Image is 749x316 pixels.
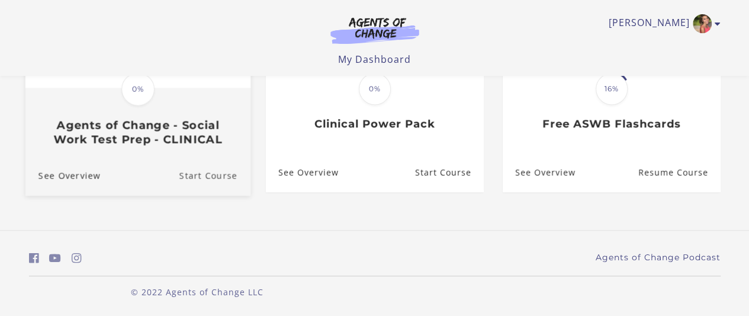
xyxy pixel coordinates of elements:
a: Free ASWB Flashcards: See Overview [503,154,576,192]
a: Agents of Change Podcast [596,251,721,264]
i: https://www.instagram.com/agentsofchangeprep/ (Open in a new window) [72,253,82,264]
a: Free ASWB Flashcards: Resume Course [638,154,720,192]
i: https://www.facebook.com/groups/aswbtestprep (Open in a new window) [29,253,39,264]
a: Agents of Change - Social Work Test Prep - CLINICAL: See Overview [25,156,100,196]
span: 16% [596,73,628,105]
a: Agents of Change - Social Work Test Prep - CLINICAL: Resume Course [179,156,250,196]
h3: Agents of Change - Social Work Test Prep - CLINICAL [38,119,237,146]
span: 0% [359,73,391,105]
a: https://www.instagram.com/agentsofchangeprep/ (Open in a new window) [72,250,82,267]
a: My Dashboard [338,53,411,66]
h3: Clinical Power Pack [278,117,471,131]
span: 0% [121,72,155,106]
p: © 2022 Agents of Change LLC [29,286,365,298]
a: Toggle menu [609,14,715,33]
a: Clinical Power Pack: See Overview [266,154,339,192]
i: https://www.youtube.com/c/AgentsofChangeTestPrepbyMeaganMitchell (Open in a new window) [49,253,61,264]
img: Agents of Change Logo [318,17,432,44]
a: https://www.youtube.com/c/AgentsofChangeTestPrepbyMeaganMitchell (Open in a new window) [49,250,61,267]
a: https://www.facebook.com/groups/aswbtestprep (Open in a new window) [29,250,39,267]
h3: Free ASWB Flashcards [515,117,708,131]
a: Clinical Power Pack: Resume Course [414,154,483,192]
